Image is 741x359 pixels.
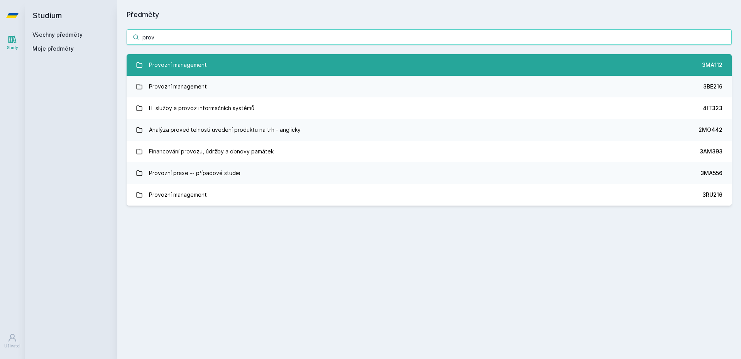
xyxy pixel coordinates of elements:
h1: Předměty [127,9,732,20]
a: Provozní management 3MA112 [127,54,732,76]
div: 3MA556 [700,169,722,177]
a: Provozní management 3RU216 [127,184,732,206]
a: Uživatel [2,329,23,353]
div: Financování provozu, údržby a obnovy památek [149,144,274,159]
a: Provozní management 3BE216 [127,76,732,97]
a: Financování provozu, údržby a obnovy památek 3AM393 [127,141,732,162]
div: Provozní praxe -- případové studie [149,165,240,181]
div: 4IT323 [703,104,722,112]
a: Provozní praxe -- případové studie 3MA556 [127,162,732,184]
a: IT služby a provoz informačních systémů 4IT323 [127,97,732,119]
a: Study [2,31,23,54]
div: Provozní management [149,187,207,202]
div: 2MO442 [699,126,722,134]
div: Study [7,45,18,51]
div: Uživatel [4,343,20,349]
a: Analýza proveditelnosti uvedení produktu na trh - anglicky 2MO442 [127,119,732,141]
div: IT služby a provoz informačních systémů [149,100,254,116]
span: Moje předměty [32,45,74,53]
div: Analýza proveditelnosti uvedení produktu na trh - anglicky [149,122,301,138]
input: Název nebo ident předmětu… [127,29,732,45]
div: Provozní management [149,57,207,73]
div: 3AM393 [700,148,722,155]
div: 3RU216 [702,191,722,199]
div: 3MA112 [702,61,722,69]
div: 3BE216 [703,83,722,90]
div: Provozní management [149,79,207,94]
a: Všechny předměty [32,31,83,38]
